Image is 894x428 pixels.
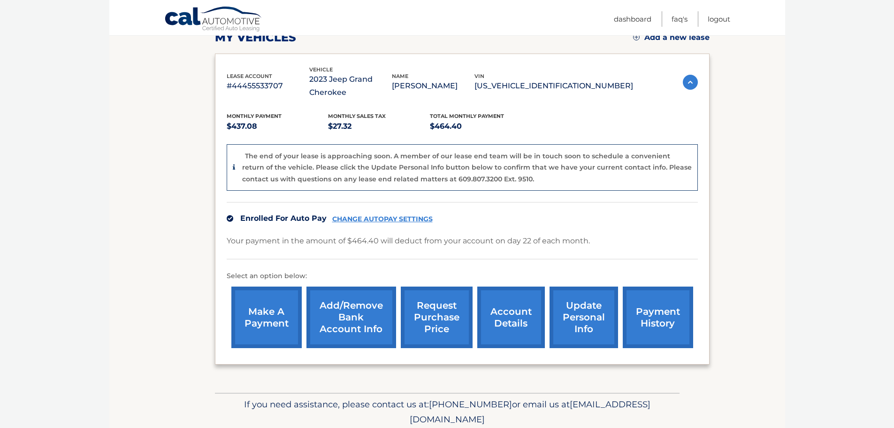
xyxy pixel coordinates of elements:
[231,287,302,348] a: make a payment
[623,287,693,348] a: payment history
[614,11,651,27] a: Dashboard
[242,152,692,183] p: The end of your lease is approaching soon. A member of our lease end team will be in touch soon t...
[227,79,309,93] p: #44455533707
[477,287,545,348] a: account details
[227,215,233,222] img: check.svg
[430,120,532,133] p: $464.40
[164,6,263,33] a: Cal Automotive
[221,397,673,427] p: If you need assistance, please contact us at: or email us at
[550,287,618,348] a: update personal info
[328,113,386,119] span: Monthly sales Tax
[392,73,408,79] span: name
[240,214,327,223] span: Enrolled For Auto Pay
[306,287,396,348] a: Add/Remove bank account info
[332,215,433,223] a: CHANGE AUTOPAY SETTINGS
[309,73,392,99] p: 2023 Jeep Grand Cherokee
[430,113,504,119] span: Total Monthly Payment
[227,73,272,79] span: lease account
[672,11,688,27] a: FAQ's
[215,31,296,45] h2: my vehicles
[309,66,333,73] span: vehicle
[227,120,329,133] p: $437.08
[392,79,474,93] p: [PERSON_NAME]
[474,79,633,93] p: [US_VEHICLE_IDENTIFICATION_NUMBER]
[227,234,590,248] p: Your payment in the amount of $464.40 will deduct from your account on day 22 of each month.
[328,120,430,133] p: $27.32
[410,399,650,425] span: [EMAIL_ADDRESS][DOMAIN_NAME]
[429,399,512,410] span: [PHONE_NUMBER]
[683,75,698,90] img: accordion-active.svg
[708,11,730,27] a: Logout
[227,271,698,282] p: Select an option below:
[401,287,473,348] a: request purchase price
[474,73,484,79] span: vin
[633,34,640,40] img: add.svg
[633,33,710,42] a: Add a new lease
[227,113,282,119] span: Monthly Payment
